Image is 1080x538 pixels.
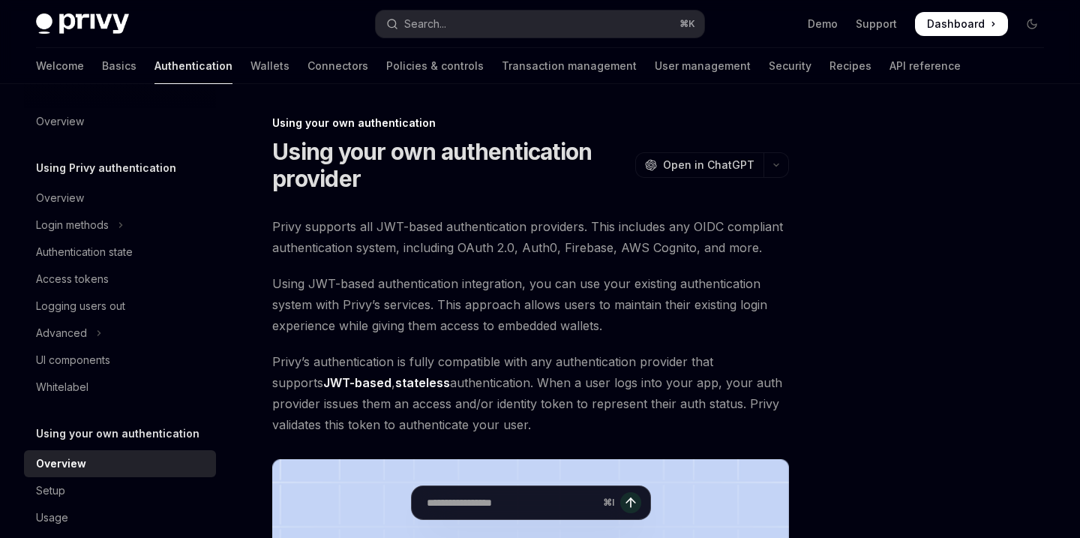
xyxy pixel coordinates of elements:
[36,297,125,315] div: Logging users out
[635,152,763,178] button: Open in ChatGPT
[386,48,484,84] a: Policies & controls
[36,14,129,35] img: dark logo
[272,116,789,131] div: Using your own authentication
[36,48,84,84] a: Welcome
[24,293,216,320] a: Logging users out
[250,48,289,84] a: Wallets
[307,48,368,84] a: Connectors
[36,509,68,527] div: Usage
[808,17,838,32] a: Demo
[24,239,216,266] a: Authentication state
[24,374,216,401] a: Whitelabel
[679,18,695,30] span: ⌘ K
[889,48,961,84] a: API reference
[427,486,597,519] input: Ask a question...
[395,375,450,391] a: stateless
[36,113,84,131] div: Overview
[24,347,216,374] a: UI components
[24,450,216,477] a: Overview
[829,48,871,84] a: Recipes
[856,17,897,32] a: Support
[272,216,789,258] span: Privy supports all JWT-based authentication providers. This includes any OIDC compliant authentic...
[620,492,641,513] button: Send message
[154,48,232,84] a: Authentication
[272,138,629,192] h1: Using your own authentication provider
[24,108,216,135] a: Overview
[915,12,1008,36] a: Dashboard
[24,212,216,239] button: Toggle Login methods section
[655,48,751,84] a: User management
[272,273,789,336] span: Using JWT-based authentication integration, you can use your existing authentication system with ...
[24,504,216,531] a: Usage
[102,48,136,84] a: Basics
[36,243,133,261] div: Authentication state
[24,185,216,212] a: Overview
[36,351,110,369] div: UI components
[663,158,754,173] span: Open in ChatGPT
[376,11,703,38] button: Open search
[927,17,985,32] span: Dashboard
[36,216,109,234] div: Login methods
[272,351,789,435] span: Privy’s authentication is fully compatible with any authentication provider that supports , authe...
[36,482,65,500] div: Setup
[769,48,811,84] a: Security
[36,425,199,443] h5: Using your own authentication
[502,48,637,84] a: Transaction management
[323,375,391,391] a: JWT-based
[1020,12,1044,36] button: Toggle dark mode
[36,270,109,288] div: Access tokens
[36,455,86,473] div: Overview
[24,477,216,504] a: Setup
[36,159,176,177] h5: Using Privy authentication
[36,324,87,342] div: Advanced
[24,266,216,293] a: Access tokens
[36,189,84,207] div: Overview
[36,378,88,396] div: Whitelabel
[24,320,216,347] button: Toggle Advanced section
[404,15,446,33] div: Search...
